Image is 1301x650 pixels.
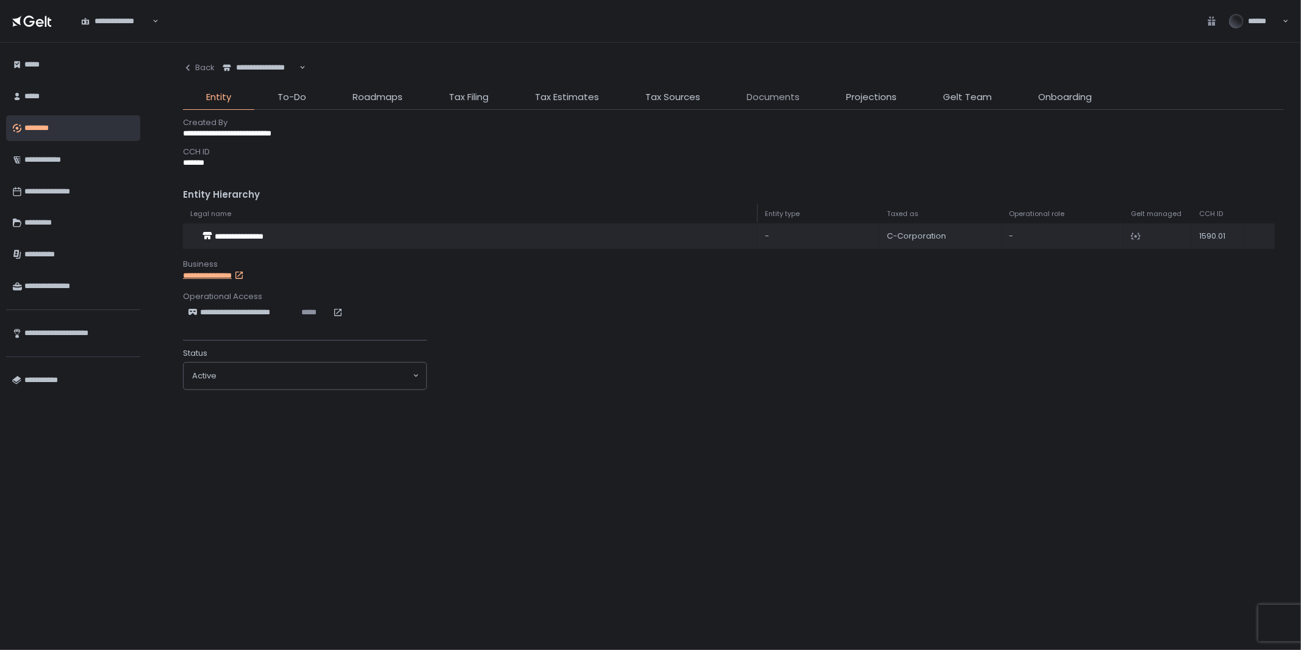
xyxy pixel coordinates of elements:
[183,348,207,359] span: Status
[192,370,217,381] span: active
[190,209,231,218] span: Legal name
[1199,209,1223,218] span: CCH ID
[645,90,700,104] span: Tax Sources
[183,117,1284,128] div: Created By
[765,231,872,242] div: -
[535,90,599,104] span: Tax Estimates
[943,90,992,104] span: Gelt Team
[1038,90,1092,104] span: Onboarding
[183,146,1284,157] div: CCH ID
[183,62,215,73] div: Back
[449,90,489,104] span: Tax Filing
[887,231,994,242] div: C-Corporation
[184,363,426,389] div: Search for option
[1199,231,1238,242] div: 1590.01
[206,90,231,104] span: Entity
[183,291,1284,302] div: Operational Access
[183,55,215,81] button: Back
[217,370,412,382] input: Search for option
[1131,209,1181,218] span: Gelt managed
[1009,209,1064,218] span: Operational role
[747,90,800,104] span: Documents
[73,8,159,34] div: Search for option
[215,55,306,81] div: Search for option
[765,209,800,218] span: Entity type
[1009,231,1116,242] div: -
[183,188,1284,202] div: Entity Hierarchy
[887,209,919,218] span: Taxed as
[183,259,1284,270] div: Business
[353,90,403,104] span: Roadmaps
[278,90,306,104] span: To-Do
[846,90,897,104] span: Projections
